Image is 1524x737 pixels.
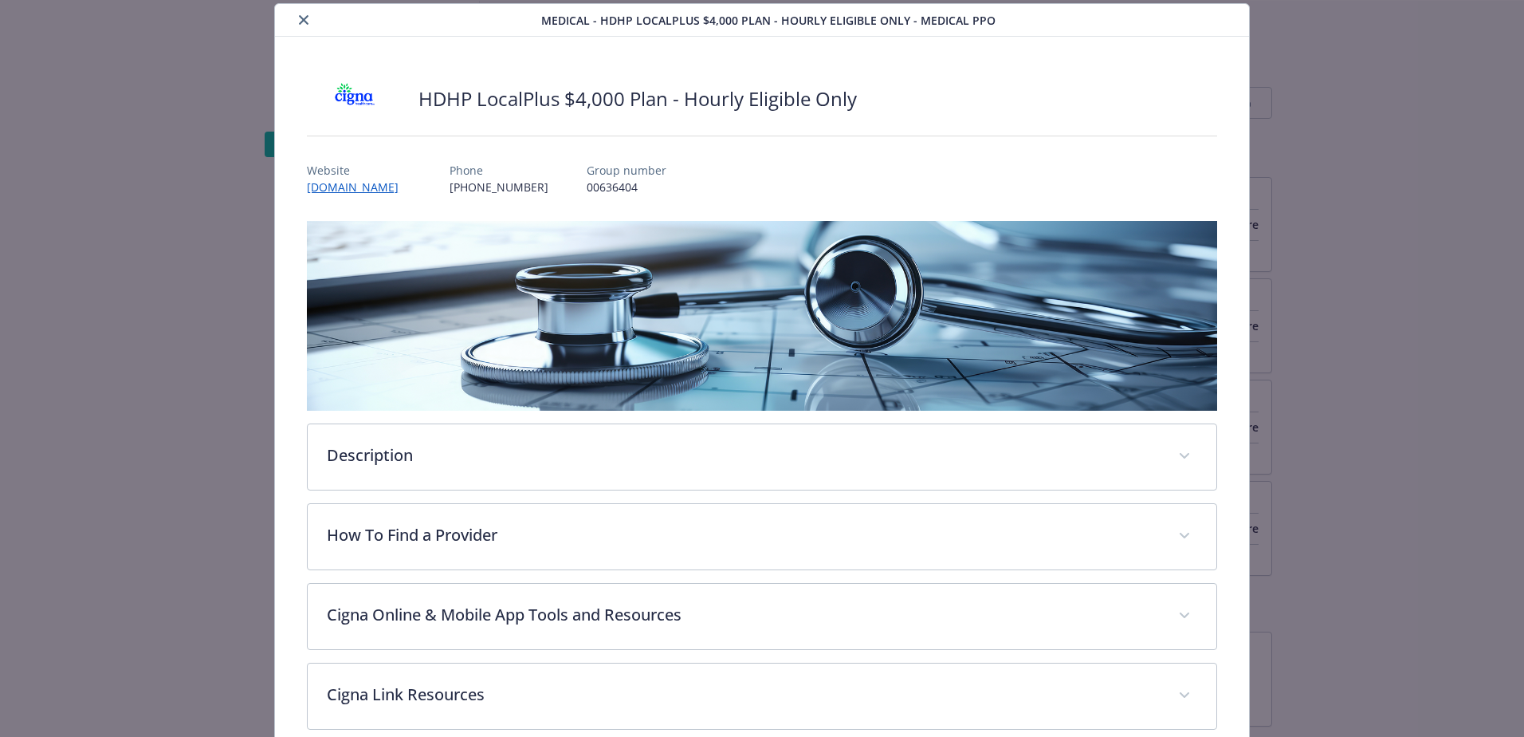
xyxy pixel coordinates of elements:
[541,12,996,29] span: Medical - HDHP LocalPlus $4,000 Plan - Hourly Eligible Only - Medical PPO
[327,443,1159,467] p: Description
[307,162,411,179] p: Website
[587,179,666,195] p: 00636404
[308,424,1216,490] div: Description
[418,85,857,112] h2: HDHP LocalPlus $4,000 Plan - Hourly Eligible Only
[307,179,411,195] a: [DOMAIN_NAME]
[327,603,1159,627] p: Cigna Online & Mobile App Tools and Resources
[307,221,1217,411] img: banner
[308,504,1216,569] div: How To Find a Provider
[327,683,1159,707] p: Cigna Link Resources
[308,664,1216,729] div: Cigna Link Resources
[450,162,548,179] p: Phone
[294,10,313,30] button: close
[587,162,666,179] p: Group number
[327,523,1159,547] p: How To Find a Provider
[307,75,403,123] img: CIGNA
[308,584,1216,649] div: Cigna Online & Mobile App Tools and Resources
[450,179,548,195] p: [PHONE_NUMBER]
